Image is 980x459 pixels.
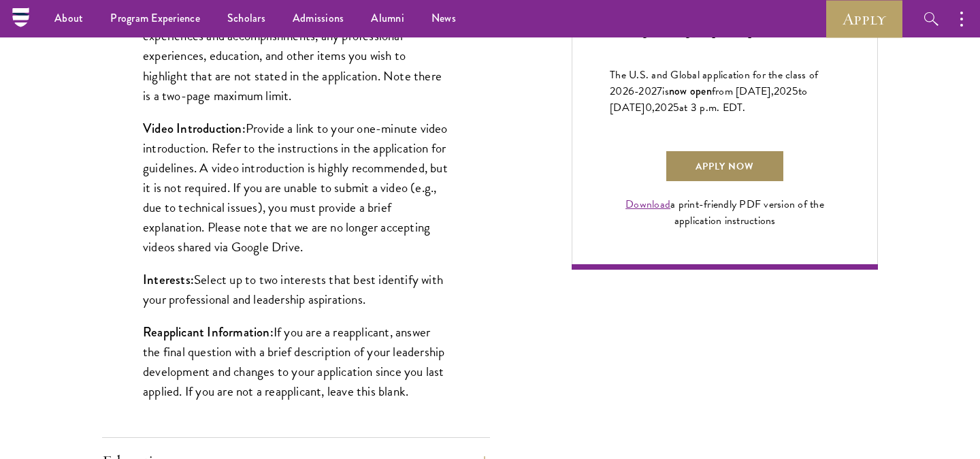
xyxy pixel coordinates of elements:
a: Apply Now [665,150,785,183]
p: Provide a link to your one-minute video introduction. Refer to the instructions in the applicatio... [143,118,449,257]
span: at 3 p.m. EDT. [679,99,746,116]
div: a print-friendly PDF version of the application instructions [610,196,840,229]
span: 5 [792,83,798,99]
span: 202 [774,83,792,99]
span: 0 [645,99,652,116]
p: Select up to two interests that best identify with your professional and leadership aspirations. [143,270,449,309]
a: Download [625,196,670,212]
span: from [DATE], [712,83,774,99]
span: 6 [628,83,634,99]
span: 7 [657,83,662,99]
span: 202 [655,99,673,116]
span: to [DATE] [610,83,807,116]
strong: Reapplicant Information: [143,323,274,341]
span: , [652,99,655,116]
p: If you are a reapplicant, answer the final question with a brief description of your leadership d... [143,322,449,401]
span: 5 [673,99,679,116]
span: is [662,83,669,99]
span: The U.S. and Global application for the class of 202 [610,67,818,99]
span: -202 [634,83,657,99]
strong: Interests: [143,270,194,289]
strong: Video Introduction: [143,119,246,138]
span: now open [669,83,712,99]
